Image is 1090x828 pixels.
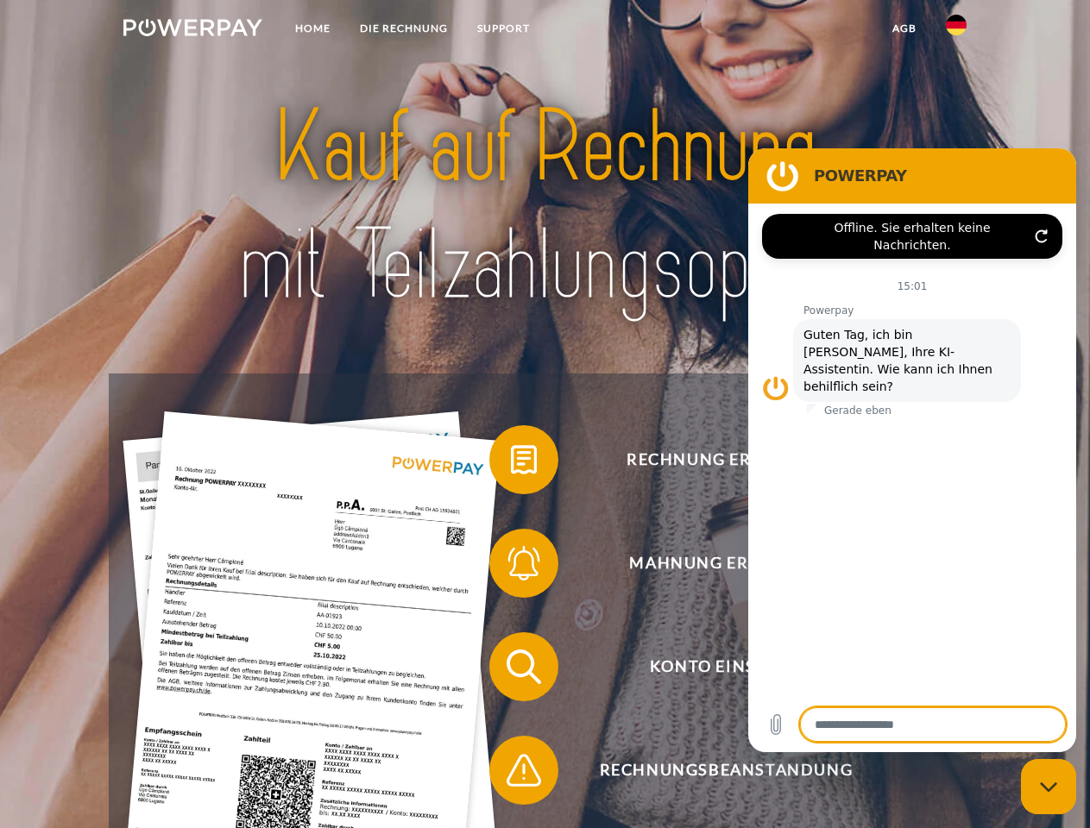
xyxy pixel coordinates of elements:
[502,542,545,585] img: qb_bell.svg
[514,529,937,598] span: Mahnung erhalten?
[748,148,1076,752] iframe: Messaging-Fenster
[502,749,545,792] img: qb_warning.svg
[514,736,937,805] span: Rechnungsbeanstandung
[489,736,938,805] button: Rechnungsbeanstandung
[280,13,345,44] a: Home
[463,13,545,44] a: SUPPORT
[514,632,937,701] span: Konto einsehen
[165,83,925,330] img: title-powerpay_de.svg
[878,13,931,44] a: agb
[502,645,545,688] img: qb_search.svg
[489,425,938,494] button: Rechnung erhalten?
[123,19,262,36] img: logo-powerpay-white.svg
[514,425,937,494] span: Rechnung erhalten?
[1021,759,1076,814] iframe: Schaltfläche zum Öffnen des Messaging-Fensters; Konversation läuft
[946,15,967,35] img: de
[345,13,463,44] a: DIE RECHNUNG
[502,438,545,481] img: qb_bill.svg
[489,529,938,598] button: Mahnung erhalten?
[489,632,938,701] button: Konto einsehen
